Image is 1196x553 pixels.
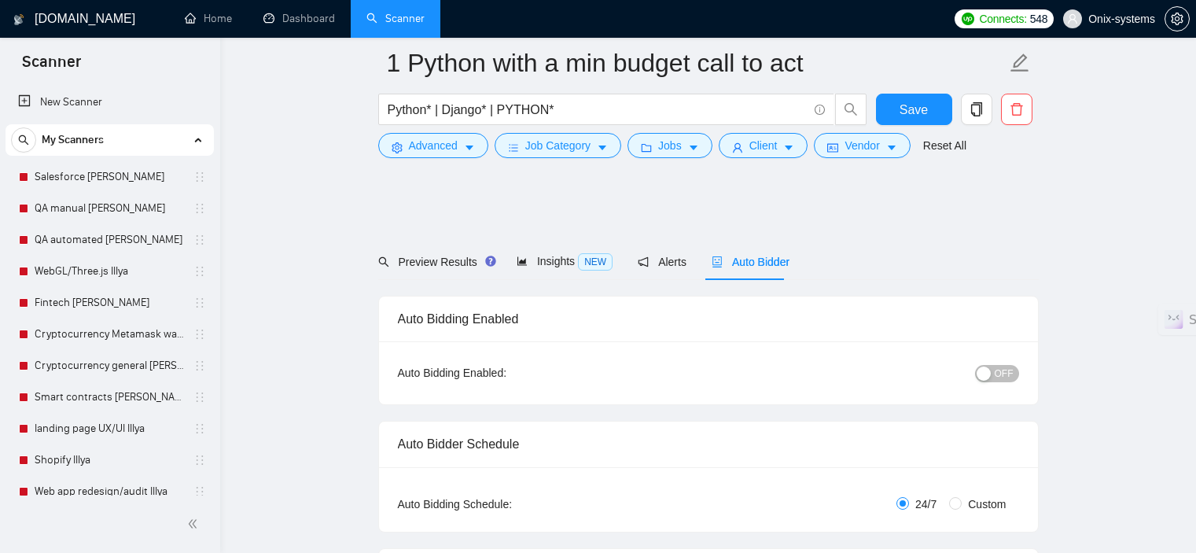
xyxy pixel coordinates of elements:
span: Job Category [525,137,591,154]
span: My Scanners [42,124,104,156]
iframe: Intercom live chat [1143,500,1180,537]
a: Reset All [923,137,966,154]
span: holder [193,297,206,309]
span: caret-down [783,142,794,153]
span: edit [1010,53,1030,73]
span: info-circle [815,105,825,115]
span: NEW [578,253,613,271]
span: caret-down [464,142,475,153]
span: holder [193,454,206,466]
span: Auto Bidder [712,256,789,268]
span: search [12,135,35,146]
a: Smart contracts [PERSON_NAME] [35,382,184,413]
div: Auto Bidder Schedule [398,422,1019,466]
span: Alerts [638,256,686,268]
span: bars [508,142,519,153]
span: caret-down [886,142,897,153]
span: caret-down [688,142,699,153]
span: Preview Results [378,256,491,268]
a: Shopify Illya [35,444,184,476]
span: folder [641,142,652,153]
span: holder [193,359,206,372]
div: Auto Bidding Enabled: [398,364,605,382]
a: QA automated [PERSON_NAME] [35,224,184,256]
a: landing page UX/UI Illya [35,413,184,444]
span: area-chart [517,256,528,267]
a: QA manual [PERSON_NAME] [35,193,184,224]
span: copy [962,102,992,116]
button: Save [876,94,952,125]
span: holder [193,265,206,278]
a: Web app redesign/audit Illya [35,476,184,507]
span: Client [749,137,778,154]
span: user [732,142,743,153]
span: Scanner [9,50,94,83]
button: delete [1001,94,1032,125]
span: double-left [187,516,203,532]
a: homeHome [185,12,232,25]
span: Connects: [979,10,1026,28]
span: holder [193,391,206,404]
span: Insights [517,255,613,267]
a: Cryptocurrency general [PERSON_NAME] [35,350,184,382]
span: notification [638,256,649,267]
input: Search Freelance Jobs... [388,100,808,120]
span: holder [193,422,206,435]
span: Advanced [409,137,458,154]
a: WebGL/Three.js Illya [35,256,184,287]
span: holder [193,328,206,341]
a: searchScanner [366,12,425,25]
button: copy [961,94,992,125]
span: caret-down [597,142,608,153]
button: userClientcaret-down [719,133,808,158]
a: setting [1165,13,1190,25]
span: 548 [1030,10,1047,28]
span: holder [193,485,206,498]
span: 24/7 [909,496,943,513]
button: barsJob Categorycaret-down [495,133,621,158]
span: robot [712,256,723,267]
img: logo [13,7,24,32]
div: Tooltip anchor [484,254,498,268]
div: Auto Bidding Schedule: [398,496,605,513]
span: delete [1002,102,1032,116]
a: New Scanner [18,87,201,118]
a: Salesforce [PERSON_NAME] [35,161,184,193]
button: folderJobscaret-down [627,133,712,158]
a: Cryptocurrency Metamask wallet [PERSON_NAME] [35,319,184,350]
span: Save [900,100,928,120]
span: idcard [827,142,838,153]
span: OFF [995,365,1014,382]
span: holder [193,202,206,215]
button: idcardVendorcaret-down [814,133,910,158]
div: Auto Bidding Enabled [398,297,1019,341]
button: setting [1165,6,1190,31]
span: Custom [962,496,1012,513]
span: setting [392,142,403,153]
button: search [835,94,867,125]
input: Scanner name... [387,43,1006,83]
span: search [378,256,389,267]
a: dashboardDashboard [263,12,335,25]
img: upwork-logo.png [962,13,974,25]
span: holder [193,234,206,246]
span: Vendor [845,137,879,154]
button: search [11,127,36,153]
span: setting [1165,13,1189,25]
span: holder [193,171,206,183]
span: Jobs [658,137,682,154]
a: Fintech [PERSON_NAME] [35,287,184,319]
span: search [836,102,866,116]
button: settingAdvancedcaret-down [378,133,488,158]
span: user [1067,13,1078,24]
li: New Scanner [6,87,214,118]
